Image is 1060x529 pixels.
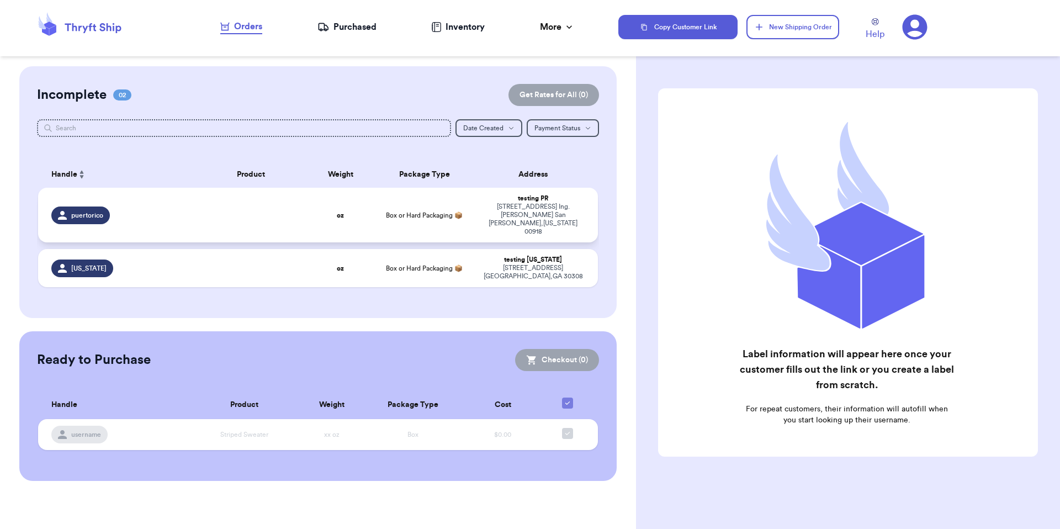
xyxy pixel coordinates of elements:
span: Box or Hard Packaging 📦 [386,265,463,272]
span: Payment Status [534,125,580,131]
p: For repeat customers, their information will autofill when you start looking up their username. [739,404,955,426]
th: Cost [462,391,544,419]
span: [US_STATE] [71,264,107,273]
th: Weight [299,391,364,419]
h2: Label information will appear here once your customer fills out the link or you create a label fr... [739,346,955,393]
a: Orders [220,20,262,34]
button: New Shipping Order [746,15,839,39]
button: Payment Status [527,119,599,137]
span: xx oz [324,431,340,438]
span: Handle [51,399,77,411]
span: 02 [113,89,131,100]
span: Handle [51,169,77,181]
div: More [540,20,575,34]
a: Help [866,18,884,41]
div: Orders [220,20,262,33]
input: Search [37,119,452,137]
strong: oz [337,265,344,272]
div: testing PR [481,194,585,203]
button: Sort ascending [77,168,86,181]
span: puertorico [71,211,103,220]
button: Get Rates for All (0) [508,84,599,106]
button: Date Created [455,119,522,137]
th: Product [190,391,299,419]
th: Product [195,161,307,188]
a: Purchased [317,20,377,34]
th: Package Type [364,391,462,419]
div: [STREET_ADDRESS] [GEOGRAPHIC_DATA] , GA 30308 [481,264,585,281]
span: Striped Sweater [220,431,268,438]
h2: Ready to Purchase [37,351,151,369]
span: Box [407,431,418,438]
div: testing [US_STATE] [481,256,585,264]
div: [STREET_ADDRESS] Ing. [PERSON_NAME] San [PERSON_NAME] , [US_STATE] 00918 [481,203,585,236]
th: Weight [307,161,374,188]
span: Help [866,28,884,41]
strong: oz [337,212,344,219]
span: Box or Hard Packaging 📦 [386,212,463,219]
span: $0.00 [494,431,511,438]
a: Inventory [431,20,485,34]
span: Date Created [463,125,504,131]
button: Copy Customer Link [618,15,738,39]
h2: Incomplete [37,86,107,104]
th: Address [475,161,598,188]
th: Package Type [374,161,475,188]
button: Checkout (0) [515,349,599,371]
span: username [71,430,101,439]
